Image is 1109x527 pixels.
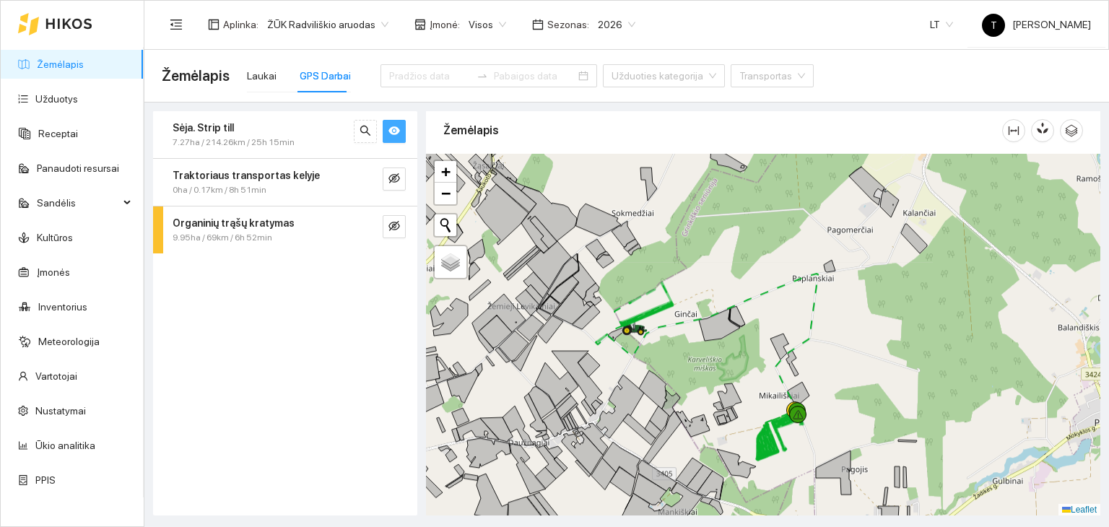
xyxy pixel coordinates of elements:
a: Meteorologija [38,336,100,347]
span: calendar [532,19,544,30]
div: Organinių trąšų kratymas9.95ha / 69km / 6h 52mineye-invisible [153,206,417,253]
span: search [360,125,371,139]
span: 2026 [598,14,635,35]
span: Sezonas : [547,17,589,32]
span: 9.95ha / 69km / 6h 52min [173,231,272,245]
button: eye-invisible [383,215,406,238]
span: to [477,70,488,82]
strong: Organinių trąšų kratymas [173,217,295,229]
button: column-width [1002,119,1025,142]
a: Nustatymai [35,405,86,417]
strong: Sėja. Strip till [173,122,234,134]
span: swap-right [477,70,488,82]
a: Inventorius [38,301,87,313]
div: Žemėlapis [443,110,1002,151]
span: menu-fold [170,18,183,31]
span: column-width [1003,125,1025,136]
button: Initiate a new search [435,214,456,236]
a: Panaudoti resursai [37,162,119,174]
span: T [991,14,997,37]
a: Kultūros [37,232,73,243]
span: + [441,162,451,180]
div: Traktoriaus transportas kelyje0ha / 0.17km / 8h 51mineye-invisible [153,159,417,206]
a: Leaflet [1062,505,1097,515]
span: 7.27ha / 214.26km / 25h 15min [173,136,295,149]
span: LT [930,14,953,35]
input: Pradžios data [389,68,471,84]
a: Užduotys [35,93,78,105]
a: Įmonės [37,266,70,278]
span: 0ha / 0.17km / 8h 51min [173,183,266,197]
button: eye-invisible [383,167,406,191]
span: layout [208,19,219,30]
a: Vartotojai [35,370,77,382]
span: [PERSON_NAME] [982,19,1091,30]
span: shop [414,19,426,30]
a: Receptai [38,128,78,139]
span: Sandėlis [37,188,119,217]
button: eye [383,120,406,143]
div: Laukai [247,68,277,84]
a: Žemėlapis [37,58,84,70]
span: ŽŪK Radviliškio aruodas [267,14,388,35]
strong: Traktoriaus transportas kelyje [173,170,320,181]
a: Zoom in [435,161,456,183]
a: PPIS [35,474,56,486]
span: − [441,184,451,202]
span: eye-invisible [388,220,400,234]
span: Aplinka : [223,17,258,32]
span: Visos [469,14,506,35]
div: Sėja. Strip till7.27ha / 214.26km / 25h 15minsearcheye [153,111,417,158]
a: Layers [435,246,466,278]
button: menu-fold [162,10,191,39]
a: Zoom out [435,183,456,204]
span: eye [388,125,400,139]
span: Įmonė : [430,17,460,32]
div: GPS Darbai [300,68,351,84]
span: eye-invisible [388,173,400,186]
a: Ūkio analitika [35,440,95,451]
input: Pabaigos data [494,68,575,84]
span: Žemėlapis [162,64,230,87]
button: search [354,120,377,143]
